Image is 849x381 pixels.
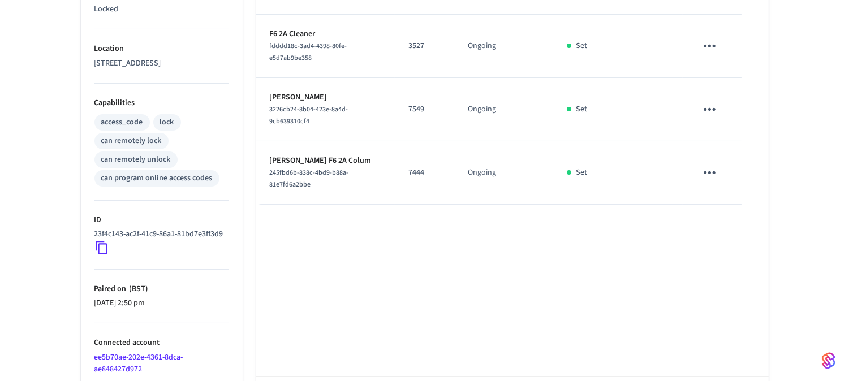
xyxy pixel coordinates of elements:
[270,28,381,40] p: F6 2A Cleaner
[101,135,162,147] div: can remotely lock
[576,167,587,179] p: Set
[270,155,381,167] p: [PERSON_NAME] F6 2A Colum
[270,92,381,103] p: [PERSON_NAME]
[270,105,348,126] span: 3226cb24-8b04-423e-8a4d-9cb639310cf4
[454,141,553,205] td: Ongoing
[94,3,229,15] p: Locked
[160,116,174,128] div: lock
[408,103,441,115] p: 7549
[454,78,553,141] td: Ongoing
[94,352,183,375] a: ee5b70ae-202e-4361-8dca-ae848427d972
[101,154,171,166] div: can remotely unlock
[408,167,441,179] p: 7444
[576,103,587,115] p: Set
[454,15,553,78] td: Ongoing
[94,97,229,109] p: Capabilities
[94,297,229,309] p: [DATE] 2:50 pm
[94,337,229,349] p: Connected account
[101,172,213,184] div: can program online access codes
[127,283,148,295] span: ( BST )
[101,116,143,128] div: access_code
[94,228,223,240] p: 23f4c143-ac2f-41c9-86a1-81bd7e3ff3d9
[94,58,229,70] p: [STREET_ADDRESS]
[94,214,229,226] p: ID
[408,40,441,52] p: 3527
[576,40,587,52] p: Set
[270,41,347,63] span: fdddd18c-3ad4-4398-80fe-e5d7ab9be358
[94,43,229,55] p: Location
[270,168,349,189] span: 245fbd6b-838c-4bd9-b88a-81e7fd6a2bbe
[94,283,229,295] p: Paired on
[822,352,835,370] img: SeamLogoGradient.69752ec5.svg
